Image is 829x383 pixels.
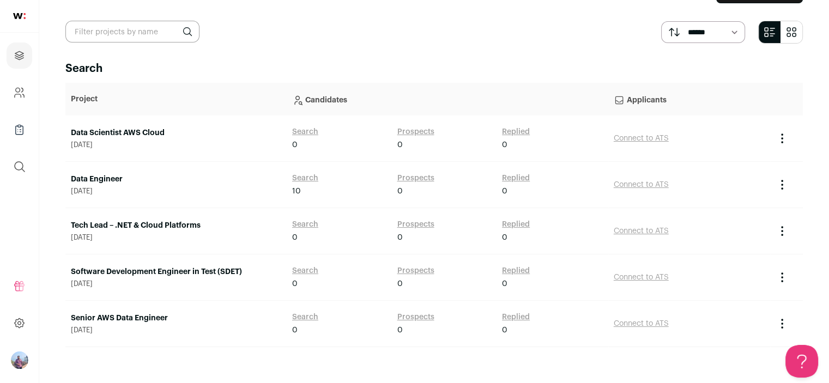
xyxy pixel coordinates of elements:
a: Prospects [397,312,434,323]
a: Replied [502,265,530,276]
a: Connect to ATS [614,227,669,235]
span: [DATE] [71,326,281,335]
span: 0 [292,139,298,150]
span: [DATE] [71,233,281,242]
img: wellfound-shorthand-0d5821cbd27db2630d0214b213865d53afaa358527fdda9d0ea32b1df1b89c2c.svg [13,13,26,19]
span: 0 [502,325,507,336]
span: [DATE] [71,187,281,196]
a: Company and ATS Settings [7,80,32,106]
a: Replied [502,219,530,230]
span: 0 [502,186,507,197]
span: [DATE] [71,141,281,149]
a: Company Lists [7,117,32,143]
span: 0 [502,278,507,289]
span: 0 [292,325,298,336]
a: Connect to ATS [614,135,669,142]
a: Search [292,265,318,276]
h2: Search [65,61,803,76]
p: Applicants [614,88,765,110]
button: Project Actions [776,271,789,284]
p: Project [71,94,281,105]
span: 0 [502,139,507,150]
img: 19213554-medium_jpg [11,351,28,369]
a: Search [292,219,318,230]
span: 0 [397,325,402,336]
input: Filter projects by name [65,21,199,42]
a: Prospects [397,173,434,184]
button: Project Actions [776,224,789,238]
a: Data Scientist AWS Cloud [71,127,281,138]
button: Project Actions [776,317,789,330]
a: Connect to ATS [614,273,669,281]
button: Open dropdown [11,351,28,369]
span: 0 [292,278,298,289]
span: 0 [502,232,507,243]
button: Project Actions [776,178,789,191]
p: Candidates [292,88,603,110]
a: Senior AWS Data Engineer [71,313,281,324]
a: Search [292,173,318,184]
span: [DATE] [71,279,281,288]
a: Search [292,126,318,137]
a: Projects [7,42,32,69]
a: Replied [502,312,530,323]
a: Software Development Engineer in Test (SDET) [71,266,281,277]
a: Replied [502,126,530,137]
a: Prospects [397,126,434,137]
a: Data Engineer [71,174,281,185]
a: Prospects [397,265,434,276]
a: Tech Lead – .NET & Cloud Platforms [71,220,281,231]
a: Replied [502,173,530,184]
span: 10 [292,186,301,197]
span: 0 [292,232,298,243]
span: 0 [397,278,402,289]
span: 0 [397,186,402,197]
a: Search [292,312,318,323]
a: Prospects [397,219,434,230]
iframe: Help Scout Beacon - Open [785,345,818,378]
a: Connect to ATS [614,181,669,189]
a: Connect to ATS [614,320,669,327]
span: 0 [397,139,402,150]
span: 0 [397,232,402,243]
button: Project Actions [776,132,789,145]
